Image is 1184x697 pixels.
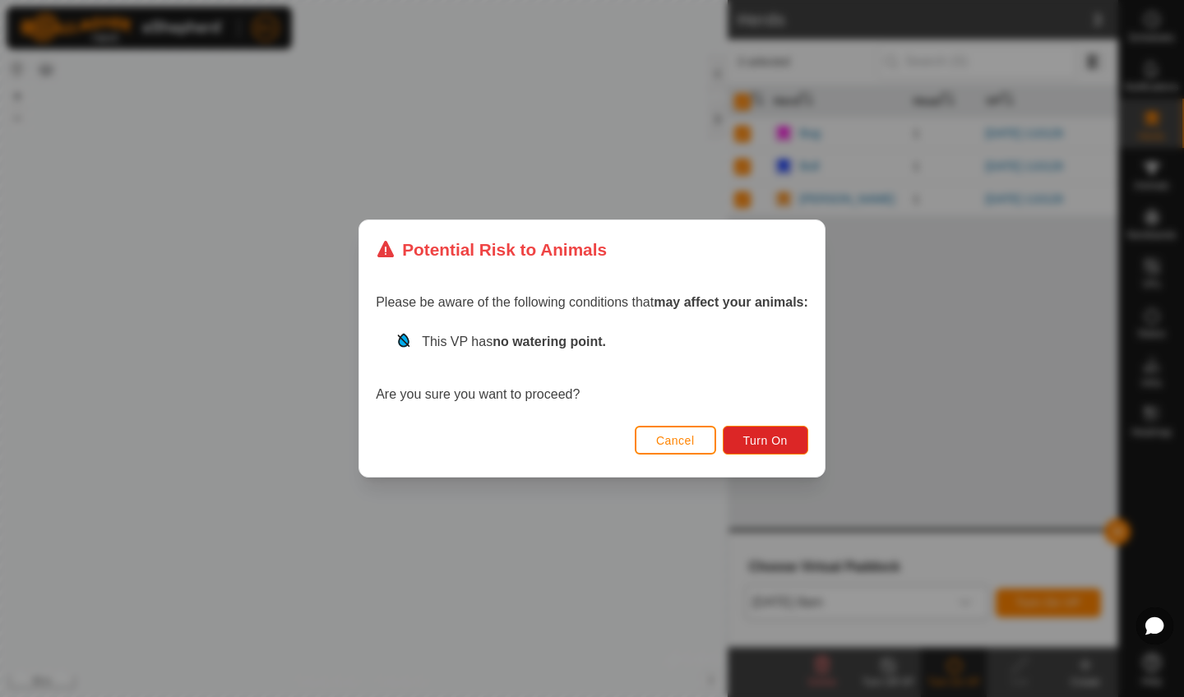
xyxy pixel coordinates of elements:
div: Potential Risk to Animals [376,237,607,262]
strong: no watering point. [493,335,606,348]
span: Turn On [743,434,788,447]
span: This VP has [422,335,606,348]
span: Cancel [656,434,695,447]
button: Turn On [723,426,808,455]
strong: may affect your animals: [654,295,808,309]
button: Cancel [635,426,716,455]
span: Please be aware of the following conditions that [376,295,808,309]
div: Are you sure you want to proceed? [376,332,808,404]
